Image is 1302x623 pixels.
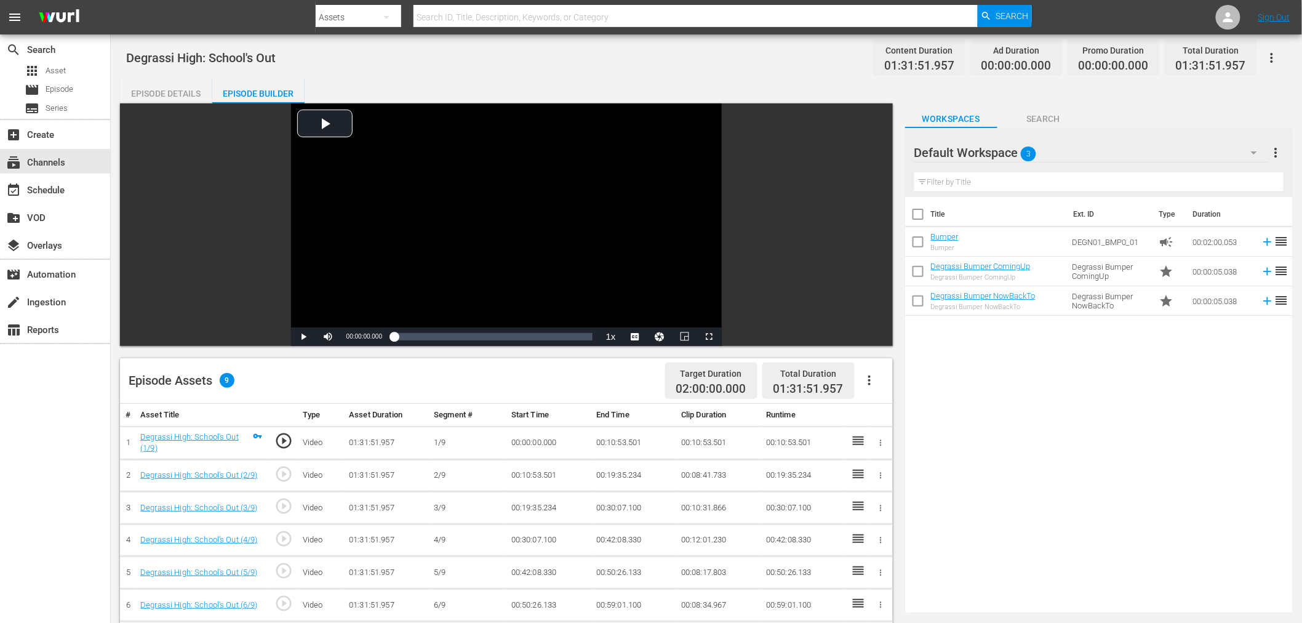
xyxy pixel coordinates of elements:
[346,333,382,340] span: 00:00:00.000
[931,244,959,252] div: Bumper
[429,589,506,622] td: 6/9
[884,59,954,73] span: 01:31:51.957
[1021,141,1036,167] span: 3
[135,404,267,427] th: Asset Title
[25,63,39,78] span: Asset
[676,382,746,396] span: 02:00:00.000
[623,328,648,346] button: Captions
[1068,257,1154,286] td: Degrassi Bumper ComingUp
[506,492,591,525] td: 00:19:35.234
[120,557,135,589] td: 5
[676,524,761,557] td: 00:12:01.230
[140,535,258,544] a: Degrassi High: School's Out (4/9)
[978,5,1032,27] button: Search
[981,42,1052,59] div: Ad Duration
[429,404,506,427] th: Segment #
[298,404,344,427] th: Type
[7,10,22,25] span: menu
[676,365,746,382] div: Target Duration
[931,262,1031,271] a: Degrassi Bumper ComingUp
[591,404,676,427] th: End Time
[298,426,344,459] td: Video
[291,103,722,346] div: Video Player
[1188,286,1256,316] td: 00:00:05.038
[46,83,73,95] span: Episode
[220,373,234,388] span: 9
[697,328,722,346] button: Fullscreen
[140,503,258,512] a: Degrassi High: School's Out (3/9)
[761,524,846,557] td: 00:42:08.330
[120,404,135,427] th: #
[291,328,316,346] button: Play
[316,328,340,346] button: Mute
[344,524,429,557] td: 01:31:51.957
[761,404,846,427] th: Runtime
[140,432,239,453] a: Degrassi High: School's Out (1/9)
[1079,59,1149,73] span: 00:00:00.000
[6,183,21,198] span: Schedule
[120,426,135,459] td: 1
[931,291,1036,300] a: Degrassi Bumper NowBackTo
[1176,59,1246,73] span: 01:31:51.957
[274,529,293,548] span: play_circle_outline
[506,557,591,589] td: 00:42:08.330
[773,365,844,382] div: Total Duration
[591,492,676,525] td: 00:30:07.100
[140,600,258,609] a: Degrassi High: School's Out (6/9)
[344,426,429,459] td: 01:31:51.957
[506,404,591,427] th: Start Time
[676,557,761,589] td: 00:08:17.803
[429,426,506,459] td: 1/9
[140,470,258,480] a: Degrassi High: School's Out (2/9)
[676,492,761,525] td: 00:10:31.866
[931,197,1066,231] th: Title
[129,373,234,388] div: Episode Assets
[120,459,135,492] td: 2
[773,382,844,396] span: 01:31:51.957
[429,557,506,589] td: 5/9
[1269,138,1284,167] button: more_vert
[30,3,89,32] img: ans4CAIJ8jUAAAAAAAAAAAAAAAAAAAAAAAAgQb4GAAAAAAAAAAAAAAAAAAAAAAAAJMjXAAAAAAAAAAAAAAAAAAAAAAAAgAT5G...
[429,524,506,557] td: 4/9
[1274,234,1289,249] span: reorder
[676,459,761,492] td: 00:08:41.733
[394,333,593,340] div: Progress Bar
[914,135,1269,170] div: Default Workspace
[1274,263,1289,278] span: reorder
[905,111,997,127] span: Workspaces
[761,557,846,589] td: 00:50:26.133
[506,589,591,622] td: 00:50:26.133
[761,459,846,492] td: 00:19:35.234
[761,492,846,525] td: 00:30:07.100
[673,328,697,346] button: Picture-in-Picture
[931,273,1031,281] div: Degrassi Bumper ComingUp
[761,589,846,622] td: 00:59:01.100
[676,404,761,427] th: Clip Duration
[997,111,1090,127] span: Search
[1152,197,1186,231] th: Type
[1274,293,1289,308] span: reorder
[648,328,673,346] button: Jump To Time
[591,589,676,622] td: 00:59:01.100
[1186,197,1260,231] th: Duration
[6,155,21,170] span: Channels
[6,42,21,57] span: Search
[1176,42,1246,59] div: Total Duration
[591,426,676,459] td: 00:10:53.501
[120,79,212,103] button: Episode Details
[6,323,21,337] span: Reports
[25,101,39,116] span: Series
[1261,265,1274,278] svg: Add to Episode
[1159,294,1174,308] span: Promo
[212,79,305,103] button: Episode Builder
[298,557,344,589] td: Video
[996,5,1028,27] span: Search
[1188,257,1256,286] td: 00:00:05.038
[298,524,344,557] td: Video
[126,50,276,65] span: Degrassi High: School's Out
[1188,227,1256,257] td: 00:02:00.053
[120,589,135,622] td: 6
[120,492,135,525] td: 3
[6,267,21,282] span: Automation
[1159,235,1174,249] span: campaign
